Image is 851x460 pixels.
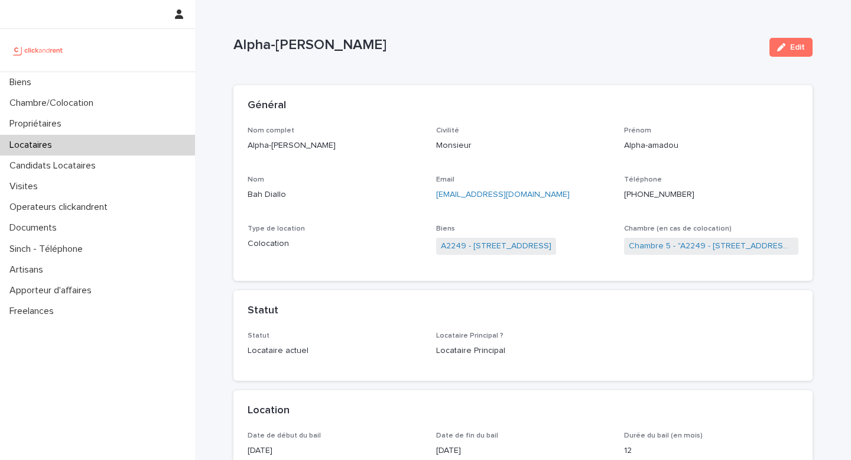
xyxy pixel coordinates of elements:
p: Freelances [5,306,63,317]
span: Civilité [436,127,459,134]
p: Documents [5,222,66,234]
h2: Statut [248,304,278,318]
p: Apporteur d'affaires [5,285,101,296]
span: Date de début du bail [248,432,321,439]
span: Nom [248,176,264,183]
p: Alpha-amadou [624,140,798,152]
span: Chambre (en cas de colocation) [624,225,732,232]
p: Sinch - Téléphone [5,244,92,255]
img: UCB0brd3T0yccxBKYDjQ [9,38,67,62]
span: Locataire Principal ? [436,332,504,339]
p: Bah Diallo [248,189,422,201]
span: Biens [436,225,455,232]
span: Prénom [624,127,651,134]
p: Locataire Principal [436,345,610,357]
p: [DATE] [436,445,610,457]
span: Date de fin du bail [436,432,498,439]
p: Operateurs clickandrent [5,202,117,213]
span: Type de location [248,225,305,232]
p: Locataires [5,140,61,151]
p: Alpha-[PERSON_NAME] [248,140,422,152]
span: Durée du bail (en mois) [624,432,703,439]
a: Chambre 5 - "A2249 - [STREET_ADDRESS]" [629,240,794,252]
button: Edit [769,38,813,57]
p: Visites [5,181,47,192]
span: Téléphone [624,176,662,183]
ringoverc2c-number-84e06f14122c: [PHONE_NUMBER] [624,190,694,199]
p: Biens [5,77,41,88]
a: A2249 - [STREET_ADDRESS] [441,240,551,252]
ringoverc2c-84e06f14122c: Call with Ringover [624,190,694,199]
p: Colocation [248,238,422,250]
p: Candidats Locataires [5,160,105,171]
h2: Location [248,404,290,417]
span: Edit [790,43,805,51]
p: Monsieur [436,140,610,152]
h2: Général [248,99,286,112]
p: Chambre/Colocation [5,98,103,109]
p: 12 [624,445,798,457]
span: Email [436,176,454,183]
a: [EMAIL_ADDRESS][DOMAIN_NAME] [436,190,570,199]
p: [DATE] [248,445,422,457]
p: Propriétaires [5,118,71,129]
span: Statut [248,332,269,339]
p: Artisans [5,264,53,276]
p: Alpha-[PERSON_NAME] [233,37,760,54]
span: Nom complet [248,127,294,134]
p: Locataire actuel [248,345,422,357]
